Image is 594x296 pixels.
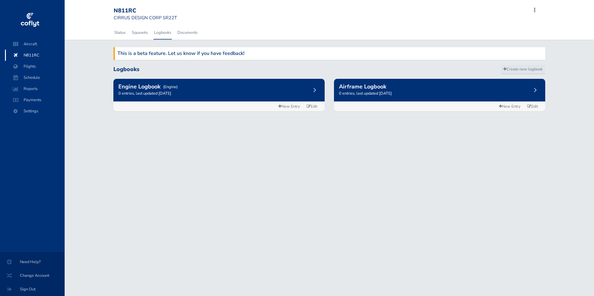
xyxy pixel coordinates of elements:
span: Flights [11,61,58,72]
a: Create new logbook [500,65,545,74]
a: Status [114,26,126,39]
h2: Engine Logbook [118,84,161,89]
span: Reports [11,83,58,94]
a: Edit [525,102,540,111]
span: Aircraft [11,38,58,50]
span: Edit [527,104,538,109]
p: 0 entries, last updated [DATE] [118,90,320,96]
a: Edit [304,102,320,111]
a: Airframe Logbook 0 entries, last updated [DATE] [334,79,545,101]
span: Create new logbook [503,66,542,72]
span: New Entry [278,104,300,109]
p: Logbooks [113,65,139,74]
span: N811RC [11,50,58,61]
div: N811RC [114,7,177,14]
a: Logbooks [153,26,172,39]
span: Payments [11,94,58,105]
span: Sign Out [7,284,57,295]
small: CIRRUS DESIGN CORP SR22T [114,15,177,21]
a: Engine Logbook (Engine) 0 entries, last updated [DATE] [113,79,325,101]
span: Schedule [11,72,58,83]
img: coflyt logo [20,11,40,29]
span: (Engine) [161,84,180,90]
div: This is a beta feature. Let us know if you have feedback! [117,50,543,58]
a: New Entry [496,102,523,111]
h2: Airframe Logbook [339,84,386,89]
span: New Entry [499,104,521,109]
span: Change Account [7,270,57,281]
span: Need Help? [7,256,57,267]
span: Settings [11,105,58,117]
p: 0 entries, last updated [DATE] [339,90,540,96]
a: New Entry [276,102,303,111]
a: Squawks [131,26,148,39]
a: Documents [177,26,198,39]
span: Edit [307,104,317,109]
